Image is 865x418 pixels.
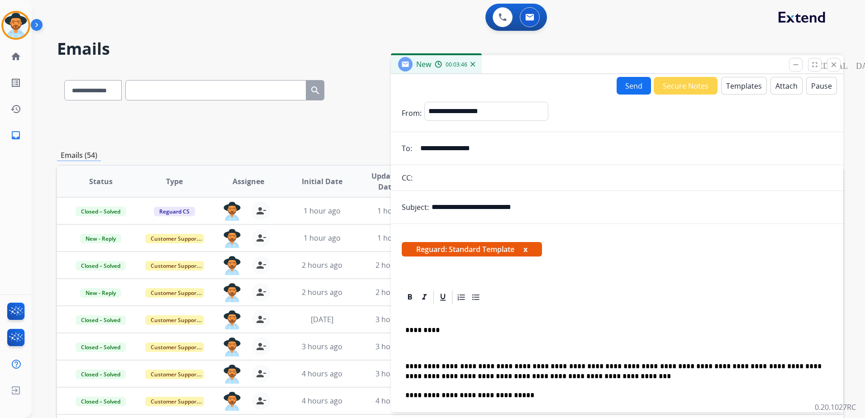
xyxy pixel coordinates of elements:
button: Pause [806,77,837,95]
mat-icon: person_remove [256,260,266,271]
span: Customer Support [145,397,204,406]
div: Bold [403,290,417,304]
span: 3 hours ago [302,342,342,351]
p: Emails (54) [57,150,101,161]
img: agent-avatar [223,310,241,329]
span: Customer Support [145,234,204,243]
img: agent-avatar [223,392,241,411]
span: 1 hour ago [377,206,414,216]
mat-icon: inbox [10,130,21,141]
mat-icon: history [10,104,21,114]
mat-icon: close [830,61,838,69]
p: Subject: [402,202,429,213]
span: Reguard CS [154,207,195,216]
h2: Emails [57,40,843,58]
span: Assignee [233,176,264,187]
span: 1 hour ago [377,233,414,243]
mat-icon: search [310,85,321,96]
span: 00:03:46 [446,61,467,68]
span: 3 hours ago [375,342,416,351]
span: 1 hour ago [304,206,341,216]
mat-icon: person_remove [256,287,266,298]
mat-icon: list_alt [10,77,21,88]
span: 4 hours ago [302,396,342,406]
mat-icon: person_remove [256,395,266,406]
img: agent-avatar [223,283,241,302]
p: To: [402,143,412,154]
span: 3 hours ago [375,369,416,379]
span: Type [166,176,183,187]
img: agent-avatar [223,337,241,356]
span: 4 hours ago [375,396,416,406]
span: Customer Support [145,315,204,325]
span: 2 hours ago [302,260,342,270]
mat-icon: person_remove [256,341,266,352]
span: Customer Support [145,288,204,298]
button: Attach [770,77,803,95]
span: Customer Support [145,261,204,271]
mat-icon: person_remove [256,314,266,325]
span: Closed – Solved [76,207,126,216]
span: New - Reply [80,288,121,298]
mat-icon: person_remove [256,205,266,216]
div: Italic [418,290,431,304]
span: Updated Date [366,171,407,192]
span: 3 hours ago [375,314,416,324]
span: 2 hours ago [302,287,342,297]
span: Initial Date [302,176,342,187]
mat-icon: home [10,51,21,62]
span: Closed – Solved [76,315,126,325]
mat-icon: person_remove [256,368,266,379]
p: 0.20.1027RC [815,402,856,413]
p: From: [402,108,422,119]
mat-icon: fullscreen [811,61,819,69]
button: Templates [721,77,767,95]
span: 2 hours ago [375,260,416,270]
span: Closed – Solved [76,397,126,406]
div: Ordered List [455,290,468,304]
img: agent-avatar [223,256,241,275]
span: Status [89,176,113,187]
button: Secure Notes [654,77,718,95]
button: Send [617,77,651,95]
span: Customer Support [145,370,204,379]
span: New - Reply [80,234,121,243]
div: Bullet List [469,290,483,304]
span: Customer Support [145,342,204,352]
mat-icon: remove_[MEDICAL_DATA] [792,61,800,69]
div: Underline [436,290,450,304]
button: x [523,244,528,255]
span: Closed – Solved [76,342,126,352]
img: agent-avatar [223,365,241,384]
span: Closed – Solved [76,261,126,271]
mat-icon: person_remove [256,233,266,243]
span: New [416,59,431,69]
p: CC: [402,172,413,183]
span: 2 hours ago [375,287,416,297]
span: Closed – Solved [76,370,126,379]
span: Reguard: Standard Template [402,242,542,256]
span: 4 hours ago [302,369,342,379]
img: agent-avatar [223,202,241,221]
img: avatar [3,13,29,38]
img: agent-avatar [223,229,241,248]
span: 1 hour ago [304,233,341,243]
span: [DATE] [311,314,333,324]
